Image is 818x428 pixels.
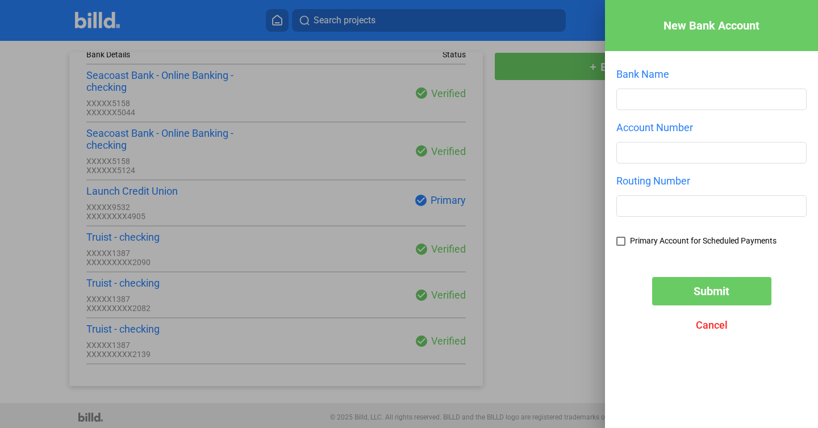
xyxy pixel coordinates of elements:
[694,284,729,298] span: Submit
[616,68,807,80] div: Bank Name
[696,319,728,331] span: Cancel
[652,277,771,305] button: Submit
[630,237,777,245] span: Primary Account for Scheduled Payments
[616,175,807,187] div: Routing Number
[616,121,807,133] div: Account Number
[652,311,771,339] button: Cancel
